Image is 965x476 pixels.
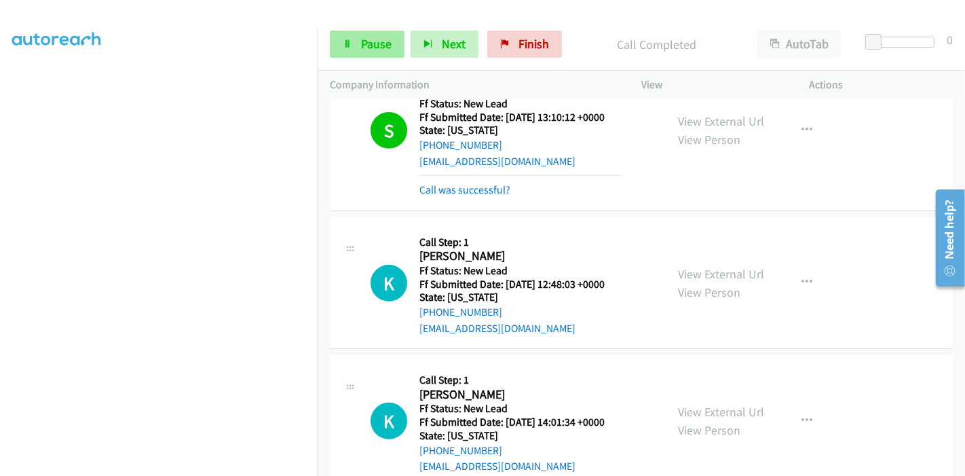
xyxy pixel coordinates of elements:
a: Finish [487,31,562,58]
a: [EMAIL_ADDRESS][DOMAIN_NAME] [419,322,575,335]
h5: Ff Submitted Date: [DATE] 13:10:12 +0000 [419,111,622,124]
h5: State: [US_STATE] [419,429,605,443]
a: View External Url [678,404,764,420]
a: [PHONE_NUMBER] [419,139,502,151]
h2: [PERSON_NAME] [419,249,622,264]
p: Call Completed [580,35,733,54]
div: The call is yet to be attempted [371,403,407,439]
h5: Call Step: 1 [419,236,622,249]
a: [EMAIL_ADDRESS][DOMAIN_NAME] [419,155,575,168]
button: Next [411,31,478,58]
button: AutoTab [757,31,841,58]
h5: Ff Status: New Lead [419,97,622,111]
h5: Ff Status: New Lead [419,402,605,416]
h5: Ff Submitted Date: [DATE] 14:01:34 +0000 [419,416,605,429]
p: Actions [810,77,953,93]
a: View Person [678,422,740,438]
div: Delay between calls (in seconds) [872,37,934,48]
span: Finish [518,36,549,52]
h5: State: [US_STATE] [419,124,622,137]
a: Pause [330,31,404,58]
span: Next [442,36,466,52]
h1: S [371,112,407,149]
a: [EMAIL_ADDRESS][DOMAIN_NAME] [419,460,575,473]
a: [PHONE_NUMBER] [419,306,502,318]
a: View Person [678,285,740,300]
a: View External Url [678,266,764,282]
a: View External Url [678,113,764,129]
h1: K [371,265,407,301]
h5: Call Step: 1 [419,373,605,387]
p: View [641,77,785,93]
h5: Ff Submitted Date: [DATE] 12:48:03 +0000 [419,278,622,291]
a: View Person [678,132,740,147]
a: Call was successful? [419,183,510,196]
p: Company Information [330,77,617,93]
h2: [PERSON_NAME] [419,387,605,403]
div: 0 [947,31,953,49]
span: Pause [361,36,392,52]
h5: State: [US_STATE] [419,291,622,304]
a: [PHONE_NUMBER] [419,444,502,457]
iframe: Resource Center [926,184,965,292]
h5: Ff Status: New Lead [419,264,622,278]
h1: K [371,403,407,439]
